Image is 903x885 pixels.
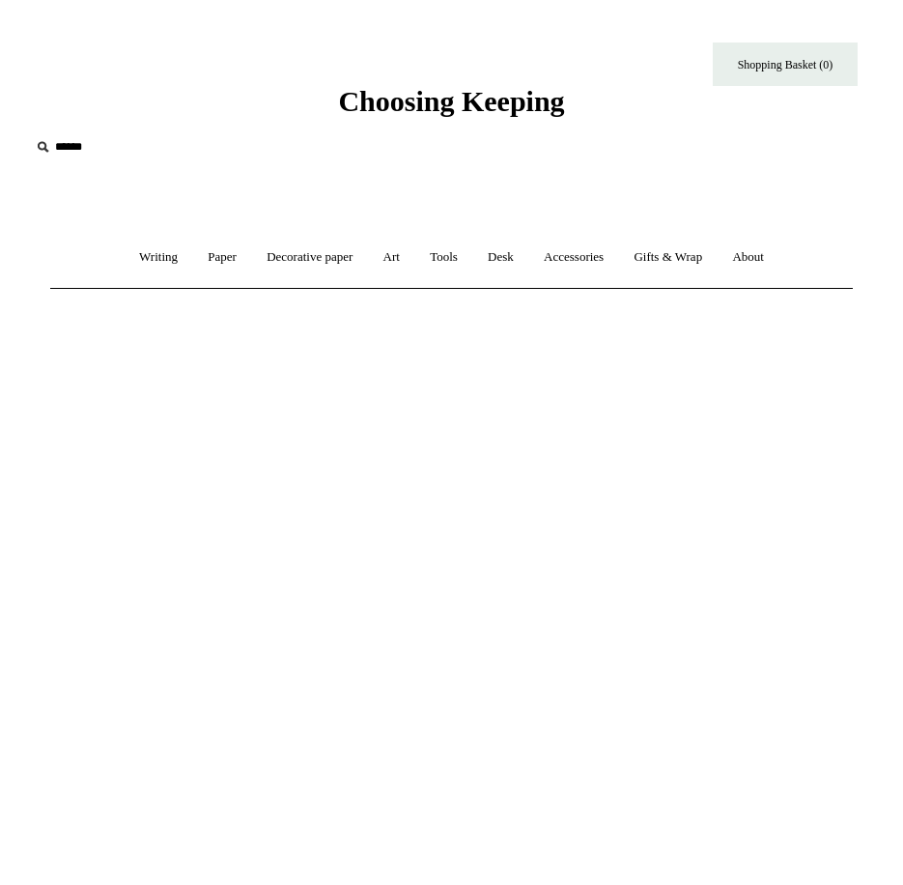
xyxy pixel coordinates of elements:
a: Writing [126,232,191,283]
a: Gifts & Wrap [620,232,716,283]
a: About [719,232,777,283]
span: Choosing Keeping [338,85,564,117]
a: Art [370,232,413,283]
a: Decorative paper [253,232,366,283]
a: Paper [194,232,250,283]
a: Accessories [530,232,617,283]
a: Shopping Basket (0) [713,43,858,86]
a: Tools [416,232,471,283]
a: Choosing Keeping [338,100,564,114]
a: Desk [474,232,527,283]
